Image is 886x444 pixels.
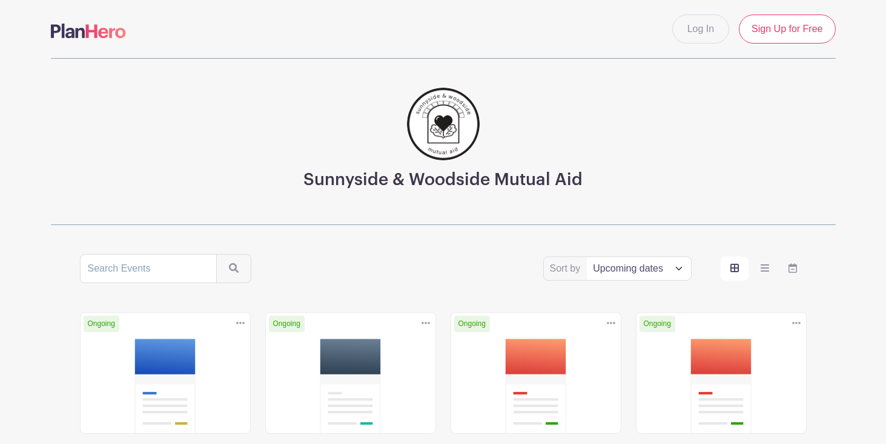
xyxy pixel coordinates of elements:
[303,170,583,191] h3: Sunnyside & Woodside Mutual Aid
[51,24,126,38] img: logo-507f7623f17ff9eddc593b1ce0a138ce2505c220e1c5a4e2b4648c50719b7d32.svg
[407,88,480,160] img: 256.png
[550,261,584,276] label: Sort by
[739,15,835,44] a: Sign Up for Free
[721,256,807,281] div: order and view
[80,254,217,283] input: Search Events
[672,15,729,44] a: Log In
